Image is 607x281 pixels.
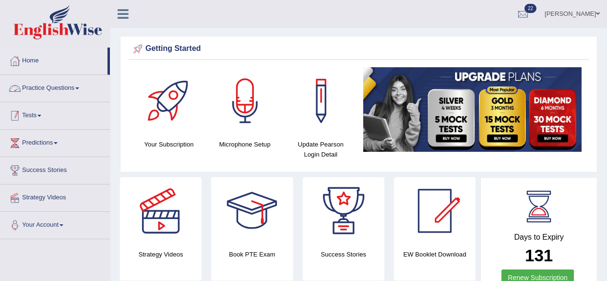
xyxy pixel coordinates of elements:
[363,67,582,152] img: small5.jpg
[136,139,202,149] h4: Your Subscription
[212,139,278,149] h4: Microphone Setup
[394,249,476,259] h4: EW Booklet Download
[0,184,110,208] a: Strategy Videos
[303,249,384,259] h4: Success Stories
[0,48,107,72] a: Home
[131,42,586,56] div: Getting Started
[0,130,110,154] a: Predictions
[120,249,202,259] h4: Strategy Videos
[0,157,110,181] a: Success Stories
[0,75,110,99] a: Practice Questions
[525,246,553,265] b: 131
[524,4,536,13] span: 22
[211,249,293,259] h4: Book PTE Exam
[491,233,586,242] h4: Days to Expiry
[287,139,354,159] h4: Update Pearson Login Detail
[0,212,110,236] a: Your Account
[0,102,110,126] a: Tests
